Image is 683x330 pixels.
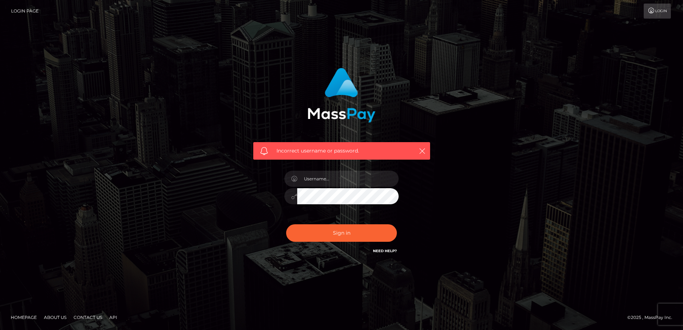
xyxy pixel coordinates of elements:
[373,249,397,253] a: Need Help?
[286,224,397,242] button: Sign in
[627,314,678,321] div: © 2025 , MassPay Inc.
[8,312,40,323] a: Homepage
[308,68,375,122] img: MassPay Login
[644,4,671,19] a: Login
[297,171,399,187] input: Username...
[11,4,39,19] a: Login Page
[276,147,407,155] span: Incorrect username or password.
[106,312,120,323] a: API
[41,312,69,323] a: About Us
[71,312,105,323] a: Contact Us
